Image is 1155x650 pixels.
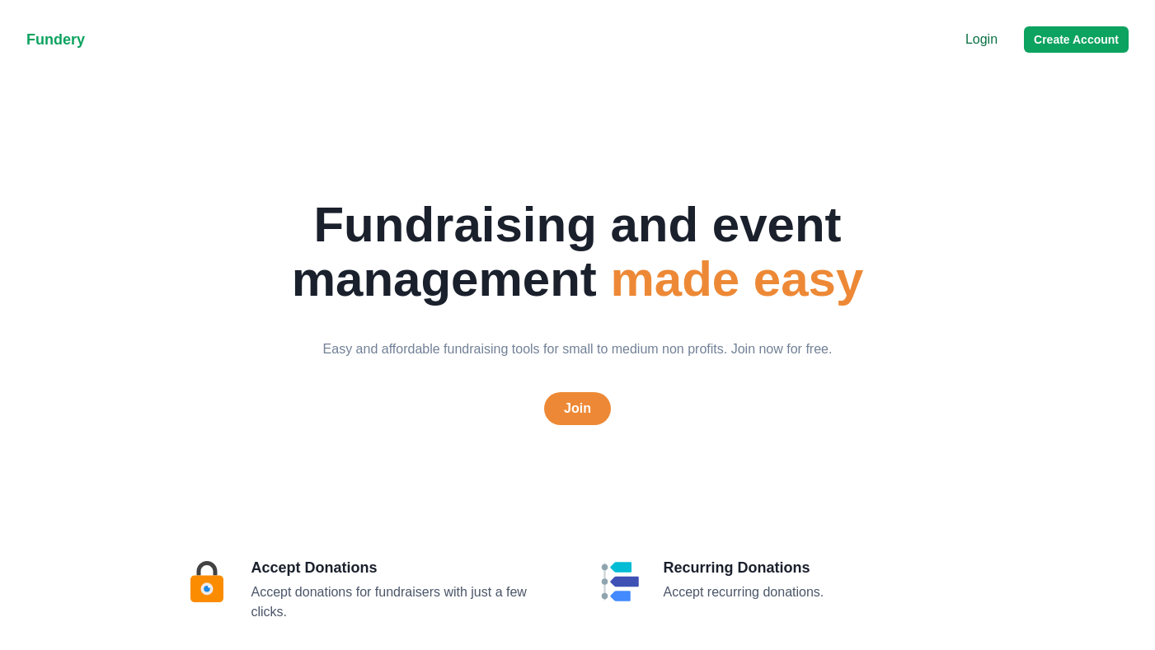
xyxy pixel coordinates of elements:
[169,198,987,306] h2: Fundraising and event management
[664,582,824,602] div: Accept recurring donations.
[965,30,998,49] a: Login
[251,582,561,622] div: Accept donations for fundraisers with just a few clicks.
[323,339,833,359] p: Easy and affordable fundraising tools for small to medium non profits. Join now for free.
[610,251,863,306] span: made easy
[544,392,611,425] a: Join
[26,29,109,51] p: Fundery
[251,557,561,579] p: Accept Donations
[664,557,824,579] p: Recurring Donations
[1024,26,1129,53] button: Create Account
